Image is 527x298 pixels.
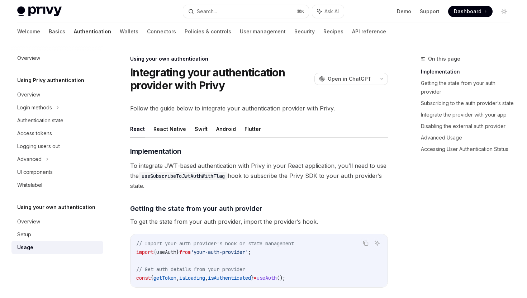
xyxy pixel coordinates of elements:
span: useAuth [156,249,176,255]
span: (); [277,275,285,281]
a: Authentication state [11,114,103,127]
a: Usage [11,241,103,254]
button: Search...⌘K [183,5,308,18]
img: light logo [17,6,62,16]
span: { [151,275,153,281]
button: React Native [153,120,186,137]
span: // Get auth details from your provider [136,266,245,273]
span: 'your-auth-provider' [191,249,248,255]
button: Toggle dark mode [498,6,510,17]
a: Welcome [17,23,40,40]
span: import [136,249,153,255]
button: Open in ChatGPT [314,73,376,85]
a: Logging users out [11,140,103,153]
code: useSubscribeToJwtAuthWithFlag [139,172,228,180]
a: Security [294,23,315,40]
span: , [205,275,208,281]
a: Policies & controls [185,23,231,40]
a: Disabling the external auth provider [421,120,516,132]
span: Implementation [130,146,181,156]
button: React [130,120,145,137]
div: Advanced [17,155,42,164]
a: UI components [11,166,103,179]
div: Overview [17,54,40,62]
span: ; [248,249,251,255]
div: Overview [17,90,40,99]
a: Getting the state from your auth provider [421,77,516,98]
a: Support [420,8,440,15]
span: isLoading [179,275,205,281]
h5: Using your own authentication [17,203,95,212]
button: Ask AI [372,238,382,248]
span: getToken [153,275,176,281]
a: Overview [11,88,103,101]
a: User management [240,23,286,40]
span: ⌘ K [297,9,304,14]
span: , [176,275,179,281]
span: Dashboard [454,8,481,15]
a: Subscribing to the auth provider’s state [421,98,516,109]
span: To integrate JWT-based authentication with Privy in your React application, you’ll need to use th... [130,161,388,191]
span: Getting the state from your auth provider [130,204,262,213]
a: Accessing User Authentication Status [421,143,516,155]
a: Integrate the provider with your app [421,109,516,120]
a: Dashboard [448,6,493,17]
span: } [251,275,254,281]
div: Usage [17,243,33,252]
div: Search... [197,7,217,16]
a: Authentication [74,23,111,40]
button: Ask AI [312,5,344,18]
span: isAuthenticated [208,275,251,281]
div: Whitelabel [17,181,42,189]
span: useAuth [257,275,277,281]
a: Access tokens [11,127,103,140]
h1: Integrating your authentication provider with Privy [130,66,312,92]
button: Android [216,120,236,137]
div: Login methods [17,103,52,112]
div: UI components [17,168,53,176]
button: Flutter [244,120,261,137]
div: Setup [17,230,31,239]
span: // Import your auth provider's hook or state management [136,240,294,247]
a: Implementation [421,66,516,77]
span: const [136,275,151,281]
a: Recipes [323,23,343,40]
a: Basics [49,23,65,40]
div: Access tokens [17,129,52,138]
a: Demo [397,8,411,15]
span: } [176,249,179,255]
span: from [179,249,191,255]
button: Swift [195,120,208,137]
a: Wallets [120,23,138,40]
a: API reference [352,23,386,40]
span: Ask AI [324,8,339,15]
a: Whitelabel [11,179,103,191]
span: Follow the guide below to integrate your authentication provider with Privy. [130,103,388,113]
a: Overview [11,52,103,65]
div: Authentication state [17,116,63,125]
span: To get the state from your auth provider, import the provider’s hook. [130,217,388,227]
span: Open in ChatGPT [328,75,371,82]
a: Connectors [147,23,176,40]
div: Using your own authentication [130,55,388,62]
div: Logging users out [17,142,60,151]
span: On this page [428,55,460,63]
h5: Using Privy authentication [17,76,84,85]
a: Setup [11,228,103,241]
div: Overview [17,217,40,226]
span: = [254,275,257,281]
button: Copy the contents from the code block [361,238,370,248]
a: Overview [11,215,103,228]
a: Advanced Usage [421,132,516,143]
span: { [153,249,156,255]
